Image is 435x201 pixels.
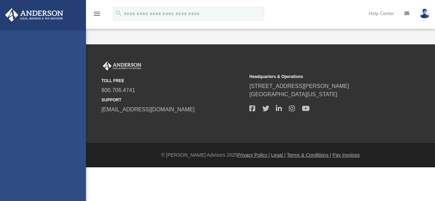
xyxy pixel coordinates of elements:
[101,62,143,70] img: Anderson Advisors Platinum Portal
[93,10,101,18] i: menu
[420,9,430,19] img: User Pic
[249,74,392,80] small: Headquarters & Operations
[333,152,360,158] a: Pay Invoices
[3,8,65,22] img: Anderson Advisors Platinum Portal
[101,107,195,112] a: [EMAIL_ADDRESS][DOMAIN_NAME]
[237,152,270,158] a: Privacy Policy |
[249,91,337,97] a: [GEOGRAPHIC_DATA][US_STATE]
[271,152,286,158] a: Legal |
[93,13,101,18] a: menu
[101,87,135,93] a: 800.706.4741
[249,83,349,89] a: [STREET_ADDRESS][PERSON_NAME]
[86,152,435,159] div: © [PERSON_NAME] Advisors 2025
[101,97,244,103] small: SUPPORT
[287,152,331,158] a: Terms & Conditions |
[101,78,244,84] small: TOLL FREE
[115,9,122,17] i: search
